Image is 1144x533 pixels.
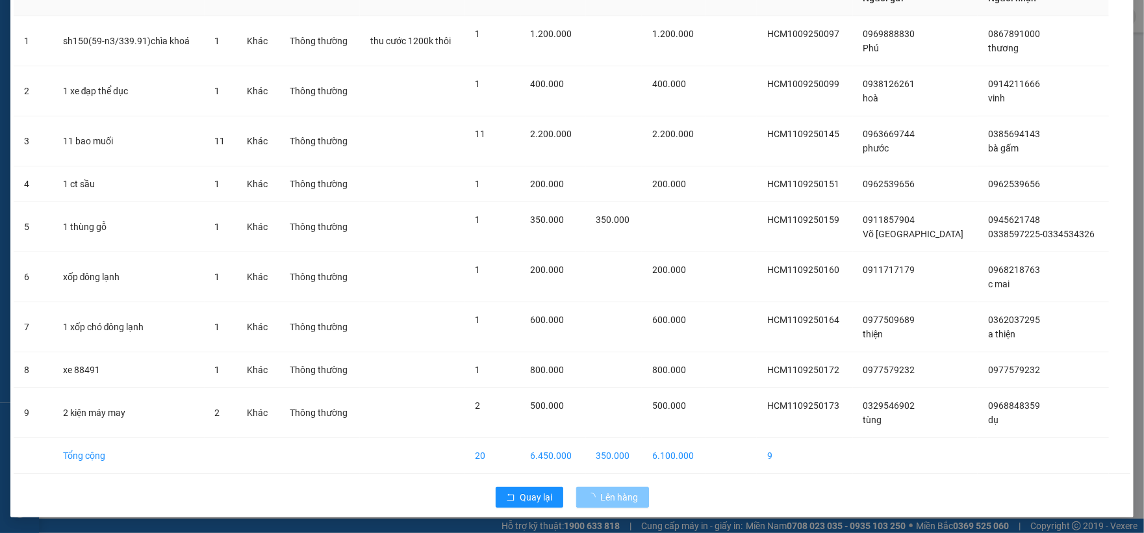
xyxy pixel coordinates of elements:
span: HCM1109250159 [767,214,839,225]
button: rollbackQuay lại [496,487,563,508]
td: 2 kiện máy may [53,388,205,438]
td: Thông thường [279,66,361,116]
span: vinh [988,93,1005,103]
span: 0911717179 [863,265,915,275]
td: Tổng cộng [53,438,205,474]
span: HCM1009250099 [767,79,839,89]
span: 1 [475,29,480,39]
span: rollback [506,493,515,503]
span: 0945621748 [988,214,1040,225]
td: 1 xe đạp thể dục [53,66,205,116]
button: Lên hàng [576,487,649,508]
span: 1 [215,322,220,332]
td: 3 [14,116,53,166]
span: 350.000 [596,214,630,225]
td: Khác [236,352,279,388]
span: 1 [475,315,480,325]
td: 5 [14,202,53,252]
span: 1.200.000 [652,29,694,39]
td: Khác [236,16,279,66]
span: 400.000 [531,79,565,89]
span: 0962539656 [988,179,1040,189]
span: hoà [863,93,879,103]
span: 0969888830 [863,29,915,39]
span: 200.000 [531,179,565,189]
span: 11 [215,136,225,146]
span: thiện [863,329,883,339]
td: Thông thường [279,388,361,438]
span: 800.000 [652,365,686,375]
span: 350.000 [531,214,565,225]
span: 1 [215,365,220,375]
td: 350.000 [586,438,642,474]
span: dụ [988,415,998,425]
span: 400.000 [652,79,686,89]
span: HCM1109250151 [767,179,839,189]
span: HCM1109250172 [767,365,839,375]
span: 1 [475,179,480,189]
td: Khác [236,66,279,116]
td: 7 [14,302,53,352]
span: 0962539656 [863,179,915,189]
span: 500.000 [652,400,686,411]
span: thương [988,43,1019,53]
td: Thông thường [279,202,361,252]
td: 9 [14,388,53,438]
span: 2.200.000 [531,129,572,139]
span: 200.000 [652,179,686,189]
span: 1 [475,265,480,275]
span: 11 [475,129,485,139]
span: 1 [215,179,220,189]
span: 2 [475,400,480,411]
span: 800.000 [531,365,565,375]
span: 0385694143 [988,129,1040,139]
td: 2 [14,66,53,116]
td: Khác [236,166,279,202]
td: Khác [236,252,279,302]
span: Phú [863,43,880,53]
td: xe 88491 [53,352,205,388]
td: Thông thường [279,116,361,166]
span: 0963669744 [863,129,915,139]
span: 200.000 [531,265,565,275]
span: thu cước 1200k thôi [370,36,451,46]
span: 1 [475,214,480,225]
td: 11 bao muối [53,116,205,166]
span: 0938126261 [863,79,915,89]
td: 6 [14,252,53,302]
td: 6.100.000 [642,438,706,474]
td: 1 ct sầu [53,166,205,202]
span: 1 [215,86,220,96]
td: Khác [236,202,279,252]
span: phước [863,143,889,153]
span: HCM1109250164 [767,315,839,325]
span: 0977579232 [863,365,915,375]
td: Thông thường [279,302,361,352]
span: 0977579232 [988,365,1040,375]
span: 1.200.000 [531,29,572,39]
td: 1 [14,16,53,66]
td: Thông thường [279,252,361,302]
td: Thông thường [279,16,361,66]
span: 0867891000 [988,29,1040,39]
span: Lên hàng [601,490,639,504]
span: 0911857904 [863,214,915,225]
span: c mai [988,279,1010,289]
span: Võ [GEOGRAPHIC_DATA] [863,229,964,239]
span: a thiện [988,329,1015,339]
span: HCM1109250160 [767,265,839,275]
span: 200.000 [652,265,686,275]
span: 500.000 [531,400,565,411]
td: Khác [236,302,279,352]
span: 1 [215,272,220,282]
span: HCM1009250097 [767,29,839,39]
span: 0977509689 [863,315,915,325]
td: Khác [236,388,279,438]
span: 0329546902 [863,400,915,411]
span: bà gấm [988,143,1019,153]
td: xốp đông lạnh [53,252,205,302]
span: 1 [215,222,220,232]
td: 4 [14,166,53,202]
span: 1 [475,365,480,375]
td: Khác [236,116,279,166]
